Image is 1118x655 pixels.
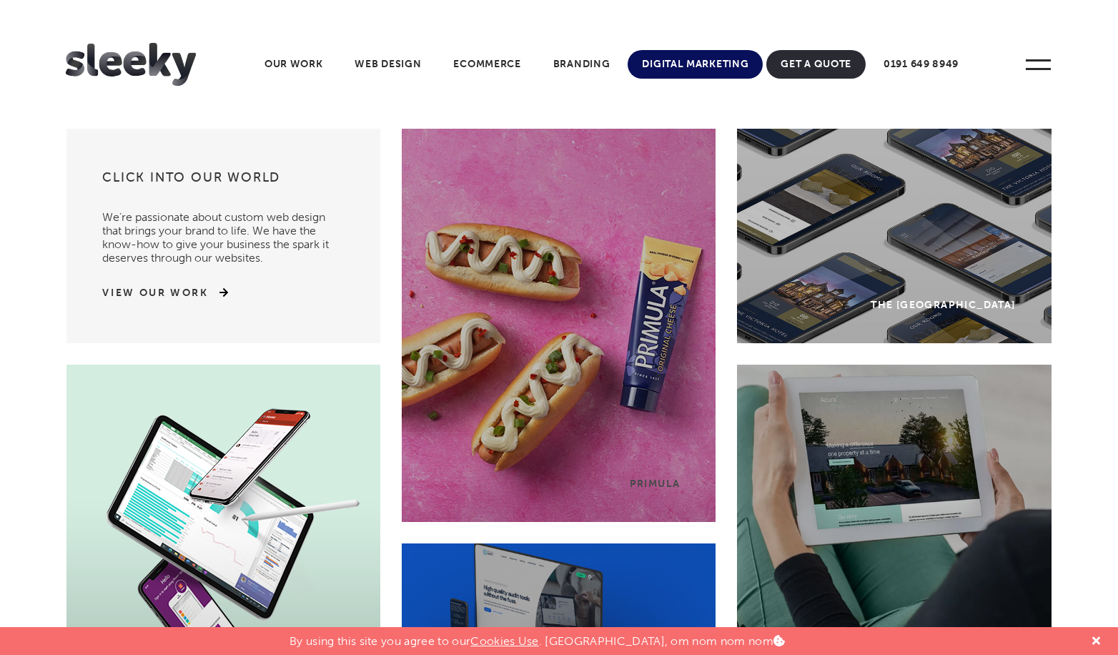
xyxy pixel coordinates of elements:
a: Cookies Use [470,634,539,648]
a: Our Work [250,50,337,79]
div: Primula [630,478,681,490]
a: Primula [402,129,716,522]
a: Ecommerce [439,50,535,79]
p: We’re passionate about custom web design that brings your brand to life. We have the know-how to ... [102,196,345,265]
img: arrow [209,287,228,297]
div: The [GEOGRAPHIC_DATA] [871,299,1015,311]
a: 0191 649 8949 [869,50,973,79]
p: By using this site you agree to our . [GEOGRAPHIC_DATA], om nom nom nom [290,627,785,648]
a: Digital Marketing [628,50,763,79]
a: Get A Quote [766,50,866,79]
a: Branding [539,50,625,79]
a: View Our Work [102,286,209,300]
img: Sleeky Web Design Newcastle [66,43,196,86]
a: The [GEOGRAPHIC_DATA] [737,129,1051,343]
a: Web Design [340,50,435,79]
h3: Click into our world [102,169,345,196]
